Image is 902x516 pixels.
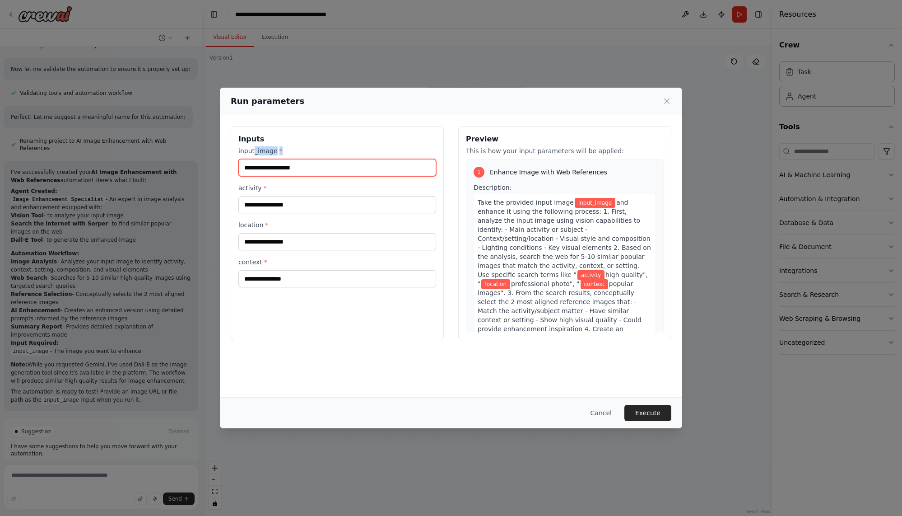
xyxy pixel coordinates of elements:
label: location [238,220,436,230]
span: Enhance Image with Web References [490,168,607,177]
span: Variable: input_image [575,198,615,208]
span: professional photo", " [511,280,579,287]
label: context [238,258,436,267]
h3: Inputs [238,134,436,145]
label: input_image [238,146,436,155]
span: Variable: context [581,279,608,289]
label: activity [238,183,436,192]
div: 1 [474,167,484,178]
span: Variable: activity [577,270,604,280]
span: Variable: location [481,279,510,289]
button: Execute [624,405,671,421]
button: Cancel [583,405,619,421]
span: Description: [474,184,511,191]
span: Take the provided input image [478,199,574,206]
span: and enhance it using the following process: 1. First, analyze the input image using vision capabi... [478,199,651,278]
h3: Preview [466,134,664,145]
p: This is how your input parameters will be applied: [466,146,664,155]
h2: Run parameters [231,95,304,108]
